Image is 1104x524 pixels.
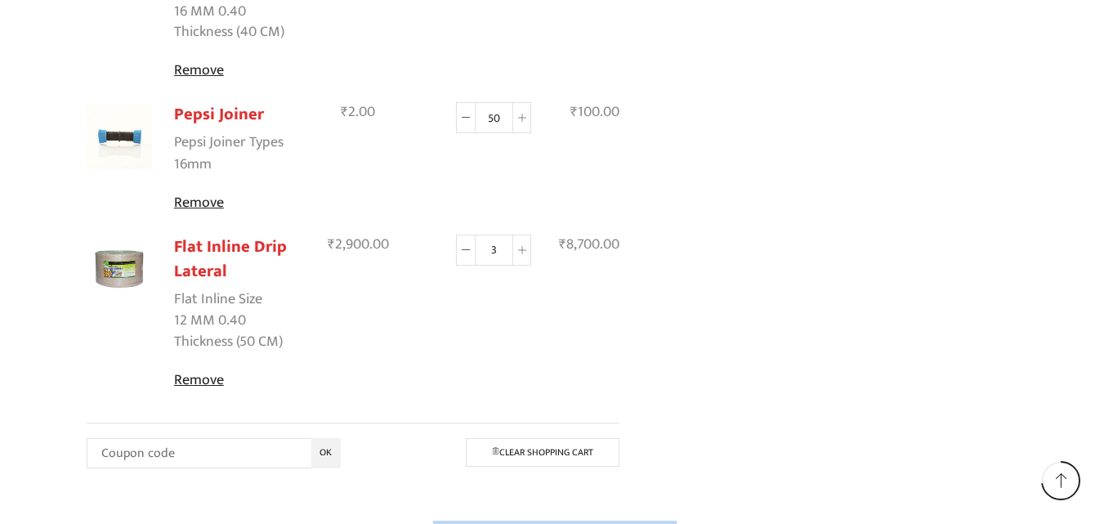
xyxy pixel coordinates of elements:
[476,102,512,133] input: Product quantity
[328,232,335,257] span: ₹
[174,233,287,286] a: Flat Inline Drip Lateral
[466,438,619,467] a: Clear shopping cart
[476,235,512,266] input: Product quantity
[87,236,152,302] img: Flat Inline Drip Lateral
[174,2,306,43] p: 16 MM 0.40 Thickness (40 CM)
[87,438,341,468] input: Coupon code
[341,100,375,124] bdi: 2.00
[570,100,619,124] bdi: 100.00
[174,369,306,392] a: Remove
[174,101,264,128] a: Pepsi Joiner
[87,104,152,169] img: Pepsi Joiner
[174,311,306,352] p: 12 MM 0.40 Thickness (50 CM)
[570,100,578,124] span: ₹
[328,232,389,257] bdi: 2,900.00
[311,438,341,468] input: OK
[174,60,306,82] a: Remove
[174,155,212,176] p: 16mm
[174,132,284,154] dt: Pepsi Joiner Types
[174,192,306,214] a: Remove
[559,232,566,257] span: ₹
[559,232,619,257] bdi: 8,700.00
[174,289,262,311] dt: Flat Inline Size
[341,100,348,124] span: ₹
